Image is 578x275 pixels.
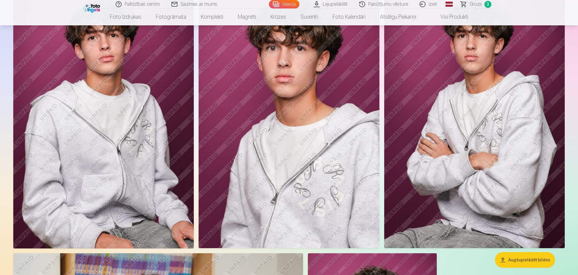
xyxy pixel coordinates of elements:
[83,2,102,13] img: /fa1
[484,1,491,8] span: 3
[263,8,293,25] a: Krūzes
[325,8,373,25] a: Foto kalendāri
[193,8,231,25] a: Komplekti
[231,8,263,25] a: Magnēti
[103,8,148,25] a: Foto izdrukas
[148,8,193,25] a: Fotogrāmata
[293,8,325,25] a: Suvenīri
[423,8,475,25] a: Visi produkti
[470,1,482,8] span: Grozs
[373,8,423,25] a: Atslēgu piekariņi
[495,252,555,268] button: Augšupielādēt bildes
